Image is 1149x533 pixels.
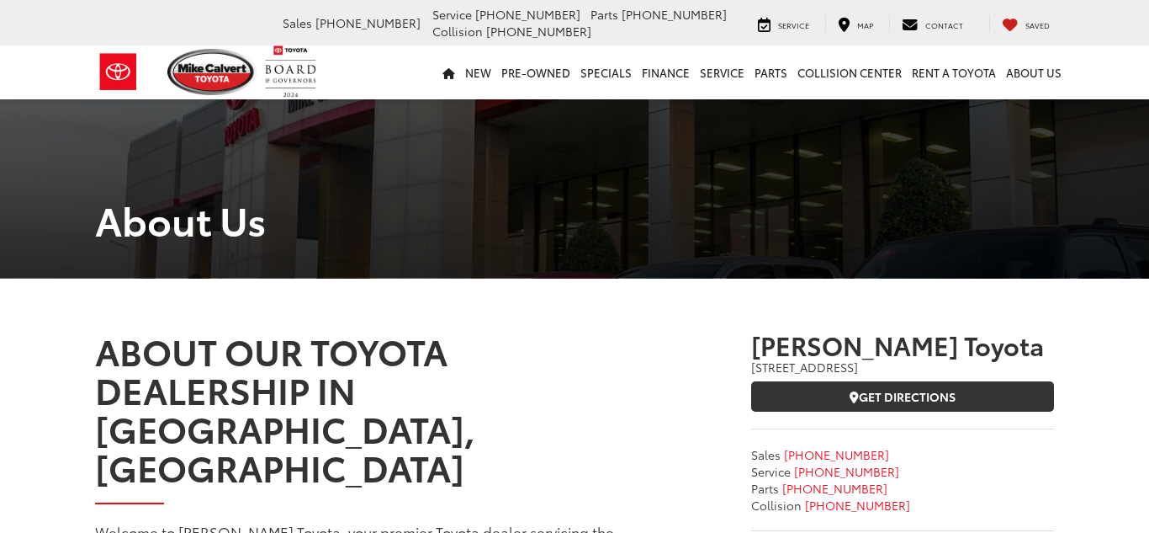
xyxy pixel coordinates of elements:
[794,463,899,480] a: <span class='callNowClass2'>346-577-8734</span>
[782,480,887,497] a: <span class='callNowClass3'>713-561-5088</span>
[315,14,421,31] span: [PHONE_NUMBER]
[751,480,779,497] span: Parts
[784,446,889,463] a: <span class='callNowClass'>713-597-5313</span>
[283,14,312,31] span: Sales
[695,45,749,99] a: Service
[475,6,580,23] span: [PHONE_NUMBER]
[622,6,727,23] span: [PHONE_NUMBER]
[751,463,791,480] span: Service
[590,6,618,23] span: Parts
[1001,45,1067,99] a: About Us
[167,49,257,95] img: Mike Calvert Toyota
[782,480,887,497] span: [PHONE_NUMBER]
[805,497,910,514] span: [PHONE_NUMBER]
[460,45,496,99] a: New
[794,463,899,480] span: [PHONE_NUMBER]
[751,331,1054,359] h3: [PERSON_NAME] Toyota
[805,497,910,514] a: <span class='callNowClass4'>713-558-8282</span>
[907,45,1001,99] a: Rent a Toyota
[432,6,472,23] span: Service
[751,359,1054,376] address: [STREET_ADDRESS]
[437,45,460,99] a: Home
[575,45,637,99] a: Specials
[778,19,809,30] span: Service
[486,23,591,40] span: [PHONE_NUMBER]
[792,45,907,99] a: Collision Center
[749,45,792,99] a: Parts
[825,15,886,32] a: Map
[784,446,889,463] span: [PHONE_NUMBER]
[637,45,695,99] a: Finance
[751,446,781,463] span: Sales
[95,331,643,487] h3: ABOUT OUR TOYOTA DEALERSHIP IN [GEOGRAPHIC_DATA], [GEOGRAPHIC_DATA]
[432,23,483,40] span: Collision
[751,381,1054,412] a: Get Directions
[87,45,150,99] img: Toyota
[1025,19,1050,30] span: Saved
[989,15,1062,32] a: My Saved Vehicles
[925,19,963,30] span: Contact
[496,45,575,99] a: Pre-Owned
[751,497,802,514] span: Collision
[857,19,873,30] span: Map
[745,15,822,32] a: Service
[82,198,1067,241] h1: About Us
[889,15,976,32] a: Contact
